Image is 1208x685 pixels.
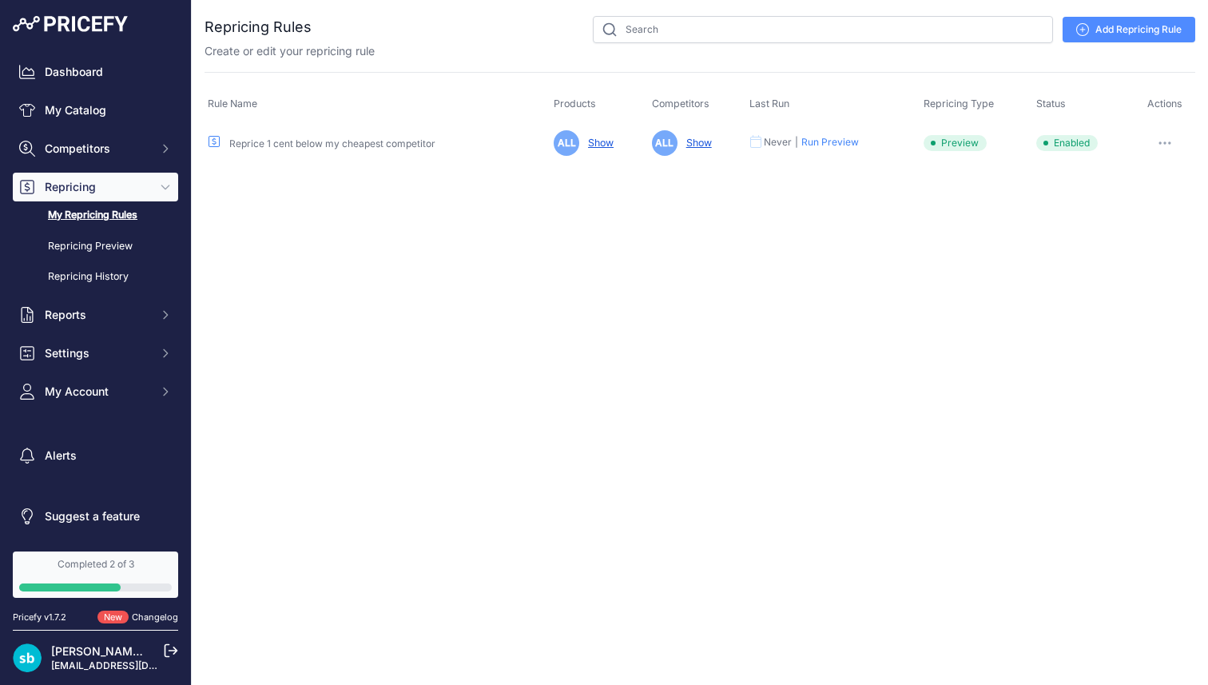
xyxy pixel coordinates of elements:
[1036,98,1066,110] span: Status
[13,377,178,406] button: My Account
[13,301,178,329] button: Reports
[205,16,312,38] h2: Repricing Rules
[13,16,128,32] img: Pricefy Logo
[593,16,1053,43] input: Search
[924,98,994,110] span: Repricing Type
[45,179,149,195] span: Repricing
[208,98,257,110] span: Rule Name
[45,141,149,157] span: Competitors
[1036,135,1098,151] span: Enabled
[13,58,178,532] nav: Sidebar
[132,611,178,623] a: Changelog
[19,558,172,571] div: Completed 2 of 3
[13,263,178,291] a: Repricing History
[1063,17,1195,42] a: Add Repricing Rule
[749,98,789,110] span: Last Run
[13,58,178,86] a: Dashboard
[652,98,709,110] span: Competitors
[229,137,435,149] a: Reprice 1 cent below my cheapest competitor
[762,136,793,149] div: Never
[1147,98,1182,110] span: Actions
[554,130,579,156] span: ALL
[13,552,178,598] a: Completed 2 of 3
[97,611,129,624] span: New
[652,130,678,156] span: ALL
[45,345,149,361] span: Settings
[13,502,178,531] a: Suggest a feature
[582,137,614,149] a: Show
[13,173,178,201] button: Repricing
[793,136,800,149] div: |
[51,659,218,671] a: [EMAIL_ADDRESS][DOMAIN_NAME]
[13,134,178,163] button: Competitors
[13,611,66,624] div: Pricefy v1.7.2
[554,98,596,110] span: Products
[13,96,178,125] a: My Catalog
[51,644,238,658] a: [PERSON_NAME] [MEDICAL_DATA]
[13,339,178,368] button: Settings
[680,137,712,149] a: Show
[801,136,859,149] button: Run Preview
[45,384,149,400] span: My Account
[13,201,178,229] a: My Repricing Rules
[205,43,375,59] p: Create or edit your repricing rule
[13,233,178,261] a: Repricing Preview
[45,307,149,323] span: Reports
[13,441,178,470] a: Alerts
[924,135,987,151] span: Preview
